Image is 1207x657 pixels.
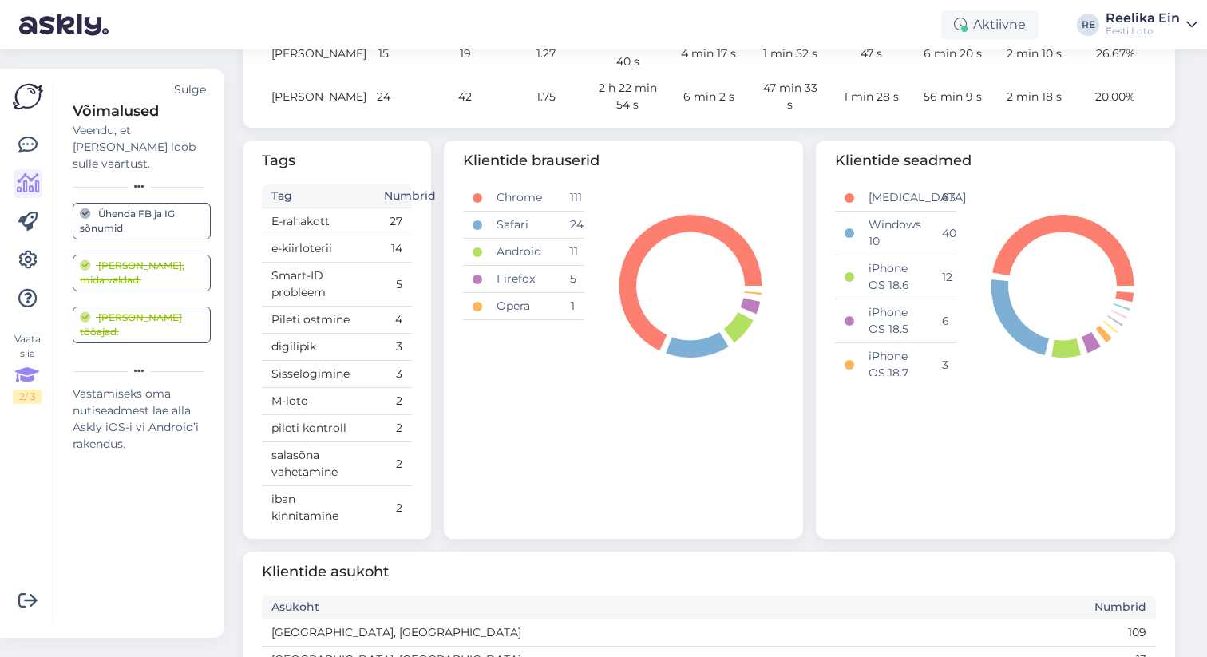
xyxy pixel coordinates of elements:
div: Eesti Loto [1106,25,1180,38]
td: 1.75 [505,75,587,118]
td: 2 [374,415,412,442]
div: Veendu, et [PERSON_NAME] loob sulle väärtust. [73,122,211,172]
td: 1 [560,293,584,320]
div: Ühenda FB ja IG sõnumid [80,207,204,235]
div: Võimalused [73,101,211,122]
td: Firefox [487,266,560,293]
td: salasõna vahetamine [262,442,374,486]
span: Klientide asukoht [262,561,1156,583]
td: iPhone OS 18.6 [859,255,932,299]
td: e-kiirloterii [262,235,374,263]
td: Sisselogimine [262,361,374,388]
td: 1 h 34 min 40 s [587,32,668,75]
td: Windows 10 [859,212,932,255]
a: [PERSON_NAME] tööajad. [73,307,211,343]
td: [PERSON_NAME] [262,75,343,118]
span: Klientide brauserid [463,150,784,172]
td: 24 [560,212,584,239]
th: Numbrid [709,596,1156,619]
td: 5 [560,266,584,293]
td: Android [487,239,560,266]
td: 2 min 18 s [993,75,1074,118]
td: 2 h 22 min 54 s [587,75,668,118]
div: Vaata siia [13,332,42,404]
td: 111 [560,184,584,212]
td: 3 [374,361,412,388]
td: 6 min 2 s [668,75,750,118]
td: 2 [374,388,412,415]
td: 26.67% [1074,32,1156,75]
td: [PERSON_NAME] [262,32,343,75]
img: Askly Logo [13,81,43,112]
td: 11 [560,239,584,266]
td: 6 [932,299,956,343]
a: Ühenda FB ja IG sõnumid [73,203,211,239]
td: 109 [709,619,1156,647]
td: 4 [374,307,412,334]
td: Pileti ostmine [262,307,374,334]
td: 20.00% [1074,75,1156,118]
td: 1 min 28 s [831,75,912,118]
td: 12 [932,255,956,299]
td: 1 min 52 s [750,32,831,75]
td: pileti kontroll [262,415,374,442]
div: 2 / 3 [13,390,42,404]
td: iPhone OS 18.7 [859,343,932,387]
td: 4 min 17 s [668,32,750,75]
th: Tag [262,184,374,208]
td: 1.27 [505,32,587,75]
td: 3 [932,343,956,387]
td: Opera [487,293,560,320]
div: [PERSON_NAME], mida valdad. [80,259,204,287]
td: [GEOGRAPHIC_DATA], [GEOGRAPHIC_DATA] [262,619,709,647]
th: Asukoht [262,596,709,619]
td: M-loto [262,388,374,415]
span: Klientide seadmed [835,150,1156,172]
td: 42 [425,75,506,118]
td: 27 [374,208,412,235]
td: digilipik [262,334,374,361]
div: Vastamiseks oma nutiseadmest lae alla Askly iOS-i vi Android’i rakendus. [73,386,211,453]
td: 6 min 20 s [912,32,994,75]
td: 56 min 9 s [912,75,994,118]
td: 40 [932,212,956,255]
a: [PERSON_NAME], mida valdad. [73,255,211,291]
td: Smart-ID probleem [262,263,374,307]
td: 3 [374,334,412,361]
div: Sulge [174,81,206,98]
td: 14 [374,235,412,263]
td: 2 min 10 s [993,32,1074,75]
td: Chrome [487,184,560,212]
td: 83 [932,184,956,212]
a: Reelika EinEesti Loto [1106,12,1197,38]
td: 5 [374,263,412,307]
th: Numbrid [374,184,412,208]
td: iban kinnitamine [262,486,374,530]
td: 15 [343,32,425,75]
td: 47 s [831,32,912,75]
div: Aktiivne [941,10,1039,39]
div: Reelika Ein [1106,12,1180,25]
td: iPhone OS 18.5 [859,299,932,343]
div: [PERSON_NAME] tööajad. [80,311,204,339]
td: 24 [343,75,425,118]
td: [MEDICAL_DATA] [859,184,932,212]
td: 2 [374,442,412,486]
td: 47 min 33 s [750,75,831,118]
td: E-rahakott [262,208,374,235]
div: RE [1077,14,1099,36]
span: Tags [262,150,412,172]
td: 19 [425,32,506,75]
td: 2 [374,486,412,530]
td: Safari [487,212,560,239]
